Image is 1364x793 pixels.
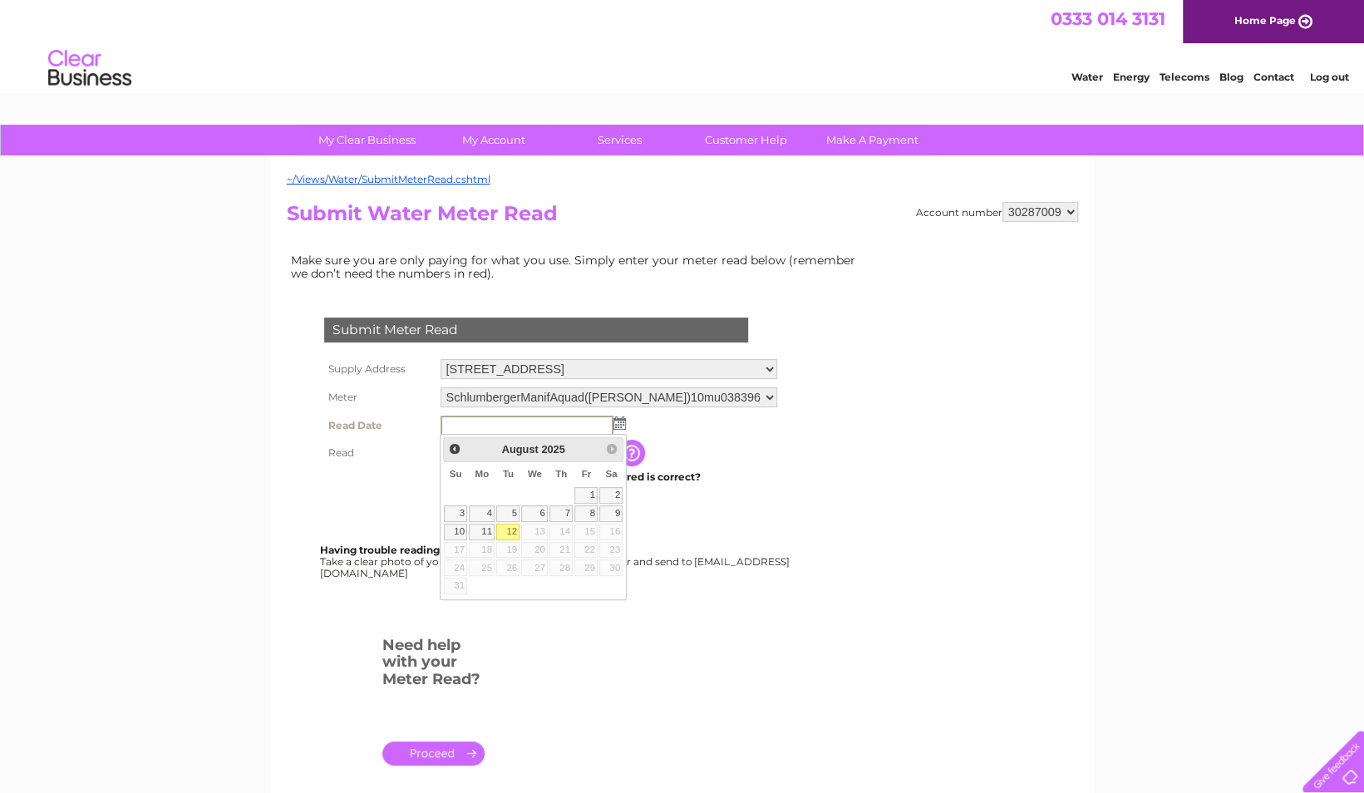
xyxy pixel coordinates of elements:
a: 4 [469,505,495,522]
a: Make A Payment [804,125,941,155]
div: Submit Meter Read [324,318,748,342]
div: Take a clear photo of your readings, tell us which supply it's for and send to [EMAIL_ADDRESS][DO... [320,544,792,579]
h3: Need help with your Meter Read? [382,633,485,697]
th: Read [320,440,436,466]
a: Customer Help [677,125,815,155]
a: Prev [446,440,465,459]
a: 9 [599,505,623,522]
div: Account number [916,202,1078,222]
a: 0333 014 3131 [1051,8,1165,29]
div: Clear Business is a trading name of Verastar Limited (registered in [GEOGRAPHIC_DATA] No. 3667643... [290,9,1076,81]
img: logo.png [47,43,132,94]
a: 11 [469,524,495,540]
a: 6 [521,505,548,522]
a: 5 [496,505,520,522]
th: Read Date [320,411,436,440]
span: Wednesday [528,469,542,479]
img: ... [613,416,626,430]
span: August [502,443,539,456]
a: 10 [444,524,467,540]
span: Monday [475,469,489,479]
input: Information [618,440,648,466]
span: Friday [581,469,591,479]
span: 2025 [541,443,564,456]
a: Water [1071,71,1103,83]
td: Make sure you are only paying for what you use. Simply enter your meter read below (remember we d... [287,249,869,284]
a: ~/Views/Water/SubmitMeterRead.cshtml [287,173,490,185]
a: My Account [425,125,562,155]
th: Meter [320,383,436,411]
a: Log out [1309,71,1348,83]
a: Energy [1113,71,1150,83]
a: 8 [574,505,598,522]
span: Saturday [605,469,617,479]
span: Sunday [450,469,462,479]
a: . [382,741,485,766]
span: Tuesday [503,469,514,479]
a: 2 [599,487,623,504]
b: Having trouble reading your meter? [320,544,506,556]
a: Blog [1219,71,1243,83]
a: 3 [444,505,467,522]
a: My Clear Business [298,125,436,155]
td: Are you sure the read you have entered is correct? [436,466,781,488]
h2: Submit Water Meter Read [287,202,1078,234]
a: Contact [1253,71,1294,83]
a: 12 [496,524,520,540]
a: 7 [549,505,573,522]
a: Telecoms [1160,71,1209,83]
a: 1 [574,487,598,504]
span: Thursday [555,469,567,479]
span: Prev [448,442,461,456]
th: Supply Address [320,355,436,383]
a: Services [551,125,688,155]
